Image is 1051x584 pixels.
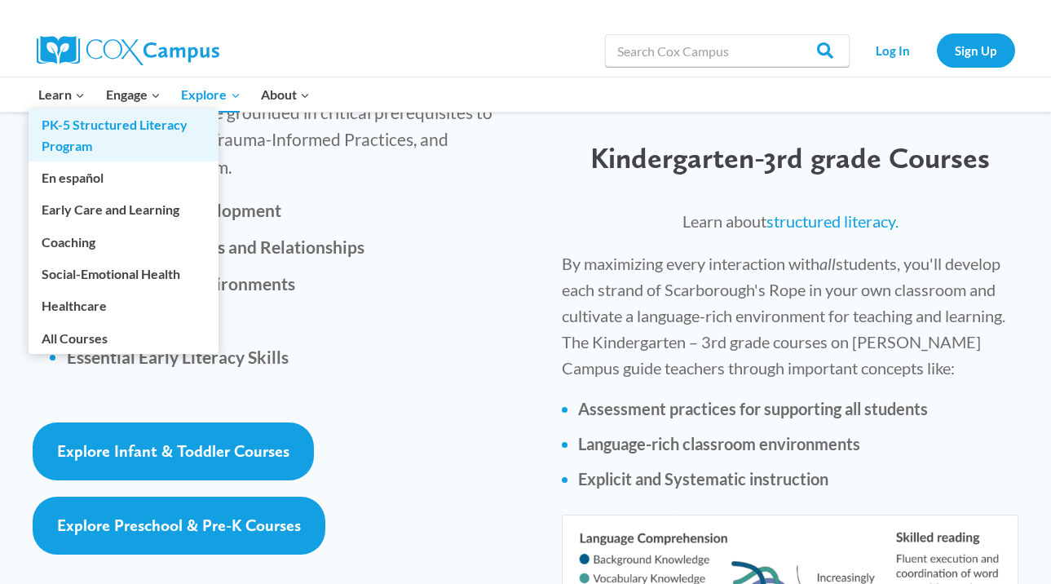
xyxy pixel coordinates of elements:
strong: Language-rich classroom environments [578,434,860,453]
a: Early Care and Learning [29,194,219,225]
strong: Explicit and Systematic instruction [578,469,828,489]
a: Log In [858,33,929,67]
button: Child menu of Explore [171,77,251,112]
span: Explore Infant & Toddler Courses [57,441,289,461]
a: En español [29,162,219,193]
button: Child menu of Engage [95,77,171,112]
strong: Assessment practices for supporting all students [578,399,928,418]
button: Child menu of Learn [29,77,96,112]
a: PK-5 Structured Literacy Program [29,109,219,161]
a: structured literacy. [766,211,899,231]
a: Healthcare [29,290,219,321]
a: Social-Emotional Health [29,259,219,290]
a: Sign Up [937,33,1015,67]
a: Explore Infant & Toddler Courses [33,423,314,480]
input: Search Cox Campus [605,34,850,67]
a: Coaching [29,226,219,257]
span: Kindergarten-3rd grade Courses [590,140,990,175]
p: Learn about [562,208,1018,234]
img: Cox Campus [37,36,219,65]
a: Explore Preschool & Pre-K Courses [33,497,325,555]
nav: Primary Navigation [29,77,320,112]
button: Child menu of About [250,77,320,112]
p: A deep reading brain is essential to literacy and justice for all. Our early learning courses are... [33,71,529,180]
b: Essential Early Literacy Skills [67,347,289,367]
nav: Secondary Navigation [858,33,1015,67]
p: By maximizing every interaction with students, you'll develop each strand of Scarborough's Rope i... [562,250,1018,381]
span: Explore Preschool & Pre-K Courses [57,515,301,535]
a: All Courses [29,322,219,353]
i: all [819,254,836,273]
